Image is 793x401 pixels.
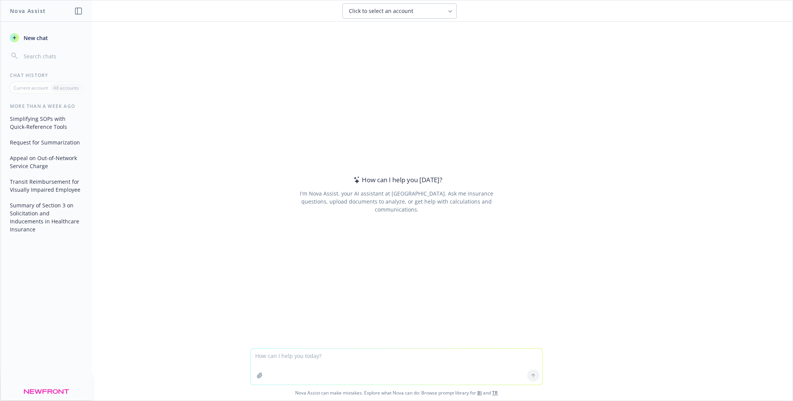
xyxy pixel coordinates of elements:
[7,152,86,172] button: Appeal on Out-of-Network Service Charge
[7,31,86,45] button: New chat
[22,51,83,61] input: Search chats
[1,103,92,109] div: More than a week ago
[22,34,48,42] span: New chat
[7,136,86,149] button: Request for Summarization
[10,7,46,15] h1: Nova Assist
[53,85,79,91] p: All accounts
[351,175,442,185] div: How can I help you [DATE]?
[1,72,92,79] div: Chat History
[349,7,413,15] span: Click to select an account
[7,175,86,196] button: Transit Reimbursement for Visually Impaired Employee
[3,385,790,401] span: Nova Assist can make mistakes. Explore what Nova can do: Browse prompt library for and
[14,85,48,91] p: Current account
[342,3,457,19] button: Click to select an account
[7,112,86,133] button: Simplifying SOPs with Quick-Reference Tools
[289,189,504,213] div: I'm Nova Assist, your AI assistant at [GEOGRAPHIC_DATA]. Ask me insurance questions, upload docum...
[477,390,482,396] a: BI
[7,199,86,236] button: Summary of Section 3 on Solicitation and Inducements in Healthcare Insurance
[492,390,498,396] a: TR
